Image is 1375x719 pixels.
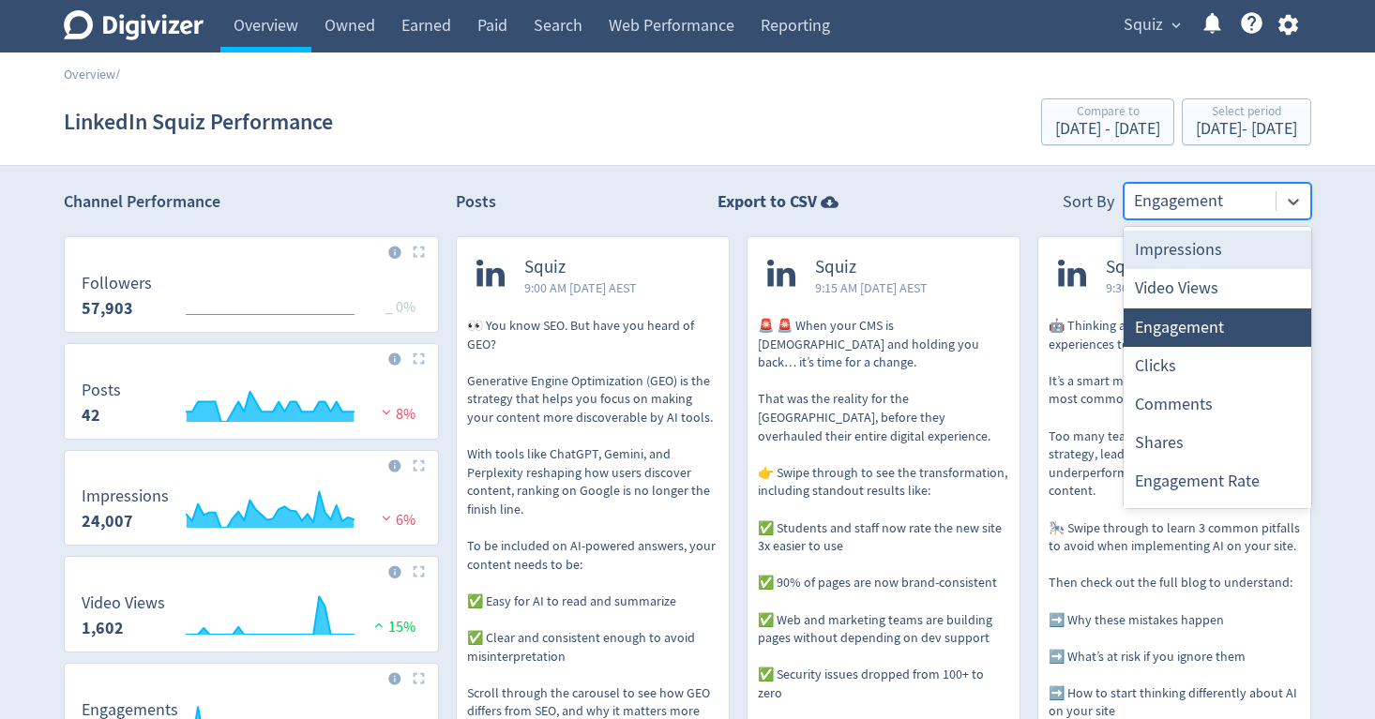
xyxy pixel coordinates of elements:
span: Squiz [1106,257,1218,278]
svg: Impressions 24,007 [72,487,431,537]
h2: Posts [456,190,496,219]
strong: 24,007 [82,510,133,532]
img: Placeholder [413,565,425,577]
button: Select period[DATE]- [DATE] [1182,98,1311,145]
svg: Followers 57,903 [72,275,431,324]
div: Date [1124,502,1311,540]
div: Engagement [1124,308,1311,347]
div: Impressions [1124,231,1311,269]
span: Squiz [524,257,637,278]
img: Placeholder [413,459,425,472]
div: [DATE] - [DATE] [1196,121,1297,138]
div: Shares [1124,424,1311,462]
strong: 42 [82,404,100,427]
a: Overview [64,66,115,82]
img: negative-performance.svg [377,405,396,419]
span: _ 0% [385,298,416,317]
strong: 1,602 [82,617,124,639]
div: Engagement Rate [1124,462,1311,501]
dt: Posts [82,380,121,401]
span: 9:00 AM [DATE] AEST [524,278,637,297]
span: 8% [377,405,416,424]
button: Squiz [1117,10,1186,40]
strong: Export to CSV [718,190,817,214]
strong: 57,903 [82,297,133,320]
div: Clicks [1124,347,1311,385]
div: Select period [1196,105,1297,121]
div: Comments [1124,385,1311,424]
div: Video Views [1124,269,1311,307]
dt: Video Views [82,592,165,614]
span: / [115,66,120,82]
dt: Followers [82,273,152,294]
h2: Channel Performance [64,190,439,214]
span: expand_more [1168,17,1185,34]
div: Compare to [1055,105,1160,121]
div: Sort By [1063,190,1114,219]
span: 15% [370,618,416,637]
dt: Impressions [82,486,169,507]
span: 6% [377,511,416,530]
svg: Video Views 1,602 [72,594,431,644]
img: negative-performance.svg [377,511,396,525]
svg: Posts 42 [72,382,431,431]
div: [DATE] - [DATE] [1055,121,1160,138]
img: Placeholder [413,352,425,365]
img: Placeholder [413,246,425,258]
span: 9:15 AM [DATE] AEST [815,278,928,297]
h1: LinkedIn Squiz Performance [64,92,333,152]
span: 9:30 AM [DATE] AEST [1106,278,1218,297]
button: Compare to[DATE] - [DATE] [1041,98,1174,145]
img: Placeholder [413,672,425,684]
span: Squiz [815,257,928,278]
span: Squiz [1124,10,1163,40]
img: positive-performance.svg [370,618,388,632]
